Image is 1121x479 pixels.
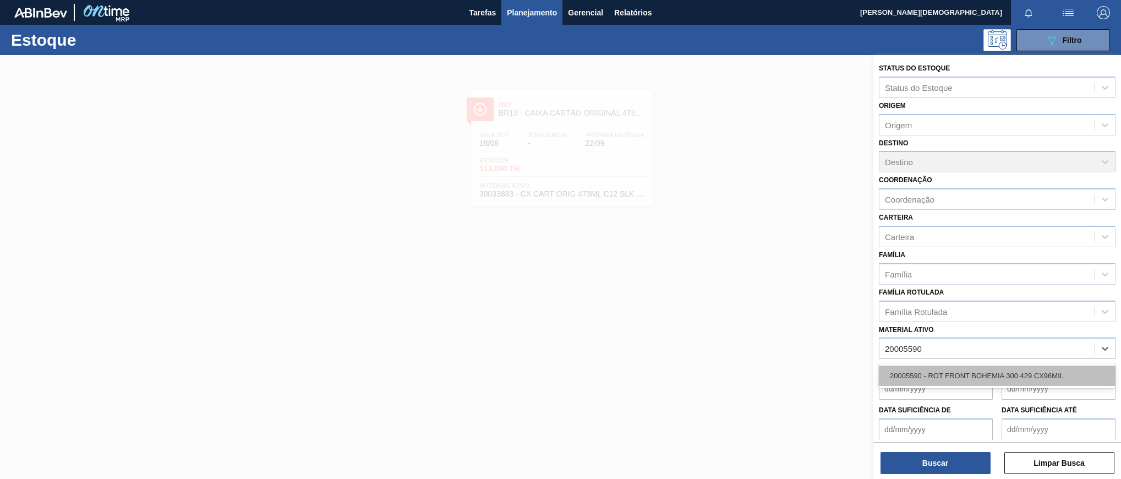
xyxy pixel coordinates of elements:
[879,289,944,296] label: Família Rotulada
[1002,406,1077,414] label: Data suficiência até
[1002,418,1115,440] input: dd/mm/yyyy
[879,366,1115,386] div: 20005590 - ROT FRONT BOHEMIA 300 429 CX96MIL
[879,176,932,184] label: Coordenação
[885,83,953,92] div: Status do Estoque
[879,378,993,400] input: dd/mm/yyyy
[1097,6,1110,19] img: Logout
[879,418,993,440] input: dd/mm/yyyy
[885,120,912,129] div: Origem
[1016,29,1110,51] button: Filtro
[1062,6,1075,19] img: userActions
[879,139,908,147] label: Destino
[885,307,947,316] div: Família Rotulada
[879,326,934,334] label: Material ativo
[879,102,906,110] label: Origem
[885,269,912,279] div: Família
[507,6,557,19] span: Planejamento
[568,6,603,19] span: Gerencial
[1002,378,1115,400] input: dd/mm/yyyy
[879,406,951,414] label: Data suficiência de
[879,214,913,221] label: Carteira
[469,6,496,19] span: Tarefas
[14,8,67,18] img: TNhmsLtSVTkK8tSr43FrP2fwEKptu5GPRR3wAAAABJRU5ErkJggg==
[983,29,1011,51] div: Pogramando: nenhum usuário selecionado
[11,34,177,46] h1: Estoque
[1063,36,1082,45] span: Filtro
[885,195,934,204] div: Coordenação
[885,232,914,241] div: Carteira
[1011,5,1046,20] button: Notificações
[879,64,950,72] label: Status do Estoque
[614,6,652,19] span: Relatórios
[879,251,905,259] label: Família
